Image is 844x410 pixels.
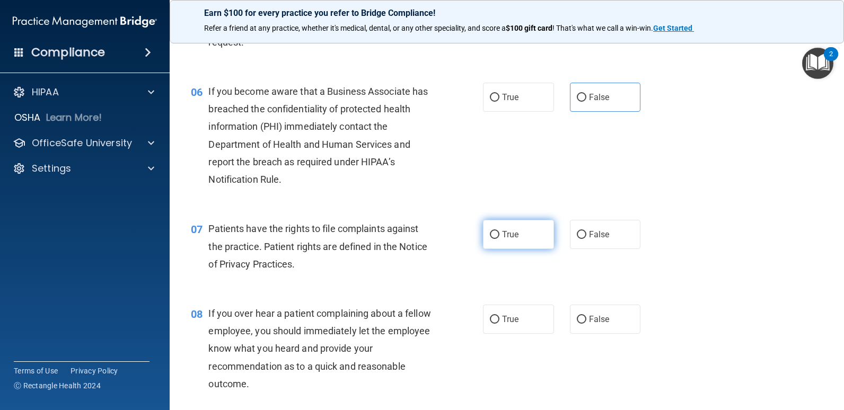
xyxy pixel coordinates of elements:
[13,162,154,175] a: Settings
[589,229,610,239] span: False
[14,111,41,124] p: OSHA
[802,48,833,79] button: Open Resource Center, 2 new notifications
[552,24,653,32] span: ! That's what we call a win-win.
[32,162,71,175] p: Settings
[191,308,203,320] span: 08
[577,94,586,102] input: False
[71,366,118,376] a: Privacy Policy
[829,54,833,68] div: 2
[653,24,694,32] a: Get Started
[589,92,610,102] span: False
[204,8,810,18] p: Earn $100 for every practice you refer to Bridge Compliance!
[208,308,430,389] span: If you over hear a patient complaining about a fellow employee, you should immediately let the em...
[490,316,499,324] input: True
[46,111,102,124] p: Learn More!
[13,11,157,32] img: PMB logo
[502,229,518,239] span: True
[506,24,552,32] strong: $100 gift card
[191,223,203,236] span: 07
[589,314,610,324] span: False
[32,86,59,99] p: HIPAA
[14,366,58,376] a: Terms of Use
[653,24,692,32] strong: Get Started
[208,223,427,269] span: Patients have the rights to file complaints against the practice. Patient rights are defined in t...
[490,231,499,239] input: True
[208,86,428,185] span: If you become aware that a Business Associate has breached the confidentiality of protected healt...
[502,314,518,324] span: True
[31,45,105,60] h4: Compliance
[577,231,586,239] input: False
[32,137,132,149] p: OfficeSafe University
[577,316,586,324] input: False
[191,86,203,99] span: 06
[13,86,154,99] a: HIPAA
[490,94,499,102] input: True
[14,380,101,391] span: Ⓒ Rectangle Health 2024
[13,137,154,149] a: OfficeSafe University
[502,92,518,102] span: True
[204,24,506,32] span: Refer a friend at any practice, whether it's medical, dental, or any other speciality, and score a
